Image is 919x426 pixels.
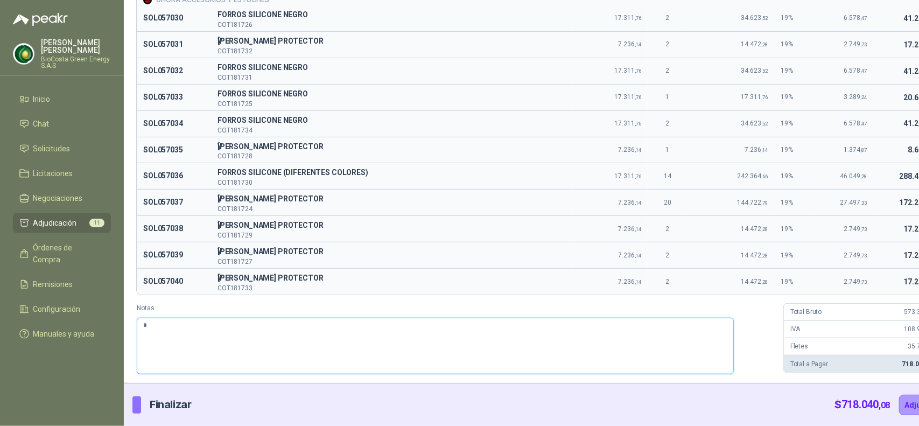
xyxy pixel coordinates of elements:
[790,341,808,352] p: Fletes
[41,56,111,69] p: BioCosta Green Energy S.A.S
[741,252,768,259] span: 14.472
[33,192,83,204] span: Negociaciones
[648,84,688,110] td: 1
[33,328,95,340] span: Manuales y ayuda
[844,14,867,22] span: 6.578
[635,279,641,285] span: ,14
[844,278,867,285] span: 2.749
[33,93,51,105] span: Inicio
[218,35,567,48] p: V
[844,252,867,259] span: 2.749
[741,93,768,101] span: 17.311
[635,121,641,127] span: ,76
[218,166,567,179] p: F
[218,259,567,265] p: COT181727
[860,253,867,259] span: ,73
[648,269,688,295] td: 2
[860,200,867,206] span: ,33
[218,88,567,101] span: FORROS SILICONE NEGRO
[635,200,641,206] span: ,14
[790,324,801,334] p: IVA
[774,163,816,190] td: 19 %
[218,74,567,81] p: COT181731
[218,206,567,212] p: COT181724
[648,216,688,242] td: 2
[774,110,816,137] td: 19 %
[648,163,688,190] td: 14
[741,278,768,285] span: 14.472
[844,40,867,48] span: 2.749
[648,58,688,84] td: 2
[648,190,688,216] td: 20
[879,400,890,410] span: ,08
[860,41,867,47] span: ,73
[844,67,867,74] span: 6.578
[844,146,867,153] span: 1.374
[218,9,567,22] span: FORROS SILICONE NEGRO
[218,232,567,239] p: COT181729
[33,303,81,315] span: Configuración
[218,246,567,259] p: V
[13,324,111,344] a: Manuales y ayuda
[218,141,567,153] p: V
[635,41,641,47] span: ,14
[834,396,890,413] p: $
[761,121,768,127] span: ,52
[218,127,567,134] p: COT181734
[635,68,641,74] span: ,76
[761,173,768,179] span: ,66
[844,225,867,233] span: 2.749
[635,226,641,232] span: ,14
[218,219,567,232] span: [PERSON_NAME] PROTECTOR
[761,253,768,259] span: ,28
[618,225,641,233] span: 7.236
[143,222,205,235] p: SOL057038
[143,91,205,104] p: SOL057033
[618,252,641,259] span: 7.236
[13,138,111,159] a: Solicitudes
[13,163,111,184] a: Licitaciones
[790,359,828,369] p: Total a Pagar
[13,13,68,26] img: Logo peakr
[218,246,567,259] span: [PERSON_NAME] PROTECTOR
[860,279,867,285] span: ,73
[860,15,867,21] span: ,47
[737,172,768,180] span: 242.364
[143,65,205,78] p: SOL057032
[41,39,111,54] p: [PERSON_NAME] [PERSON_NAME]
[33,118,50,130] span: Chat
[774,190,816,216] td: 19 %
[218,9,567,22] p: F
[774,58,816,84] td: 19 %
[33,167,73,179] span: Licitaciones
[143,249,205,262] p: SOL057039
[737,199,768,206] span: 144.722
[218,179,567,186] p: COT181730
[13,238,111,270] a: Órdenes de Compra
[648,5,688,31] td: 2
[741,225,768,233] span: 14.472
[618,199,641,206] span: 7.236
[761,147,768,153] span: ,14
[774,242,816,269] td: 19 %
[218,101,567,107] p: COT181725
[143,196,205,209] p: SOL057037
[774,269,816,295] td: 19 %
[143,38,205,51] p: SOL057031
[741,120,768,127] span: 34.623
[13,44,34,64] img: Company Logo
[13,114,111,134] a: Chat
[614,14,641,22] span: 17.311
[33,242,101,266] span: Órdenes de Compra
[13,274,111,295] a: Remisiones
[741,40,768,48] span: 14.472
[774,31,816,58] td: 19 %
[860,94,867,100] span: ,24
[860,147,867,153] span: ,87
[218,285,567,291] p: COT181733
[218,61,567,74] span: FORROS SILICONE NEGRO
[33,278,73,290] span: Remisiones
[137,303,775,313] label: Notas
[774,5,816,31] td: 19 %
[13,213,111,233] a: Adjudicación11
